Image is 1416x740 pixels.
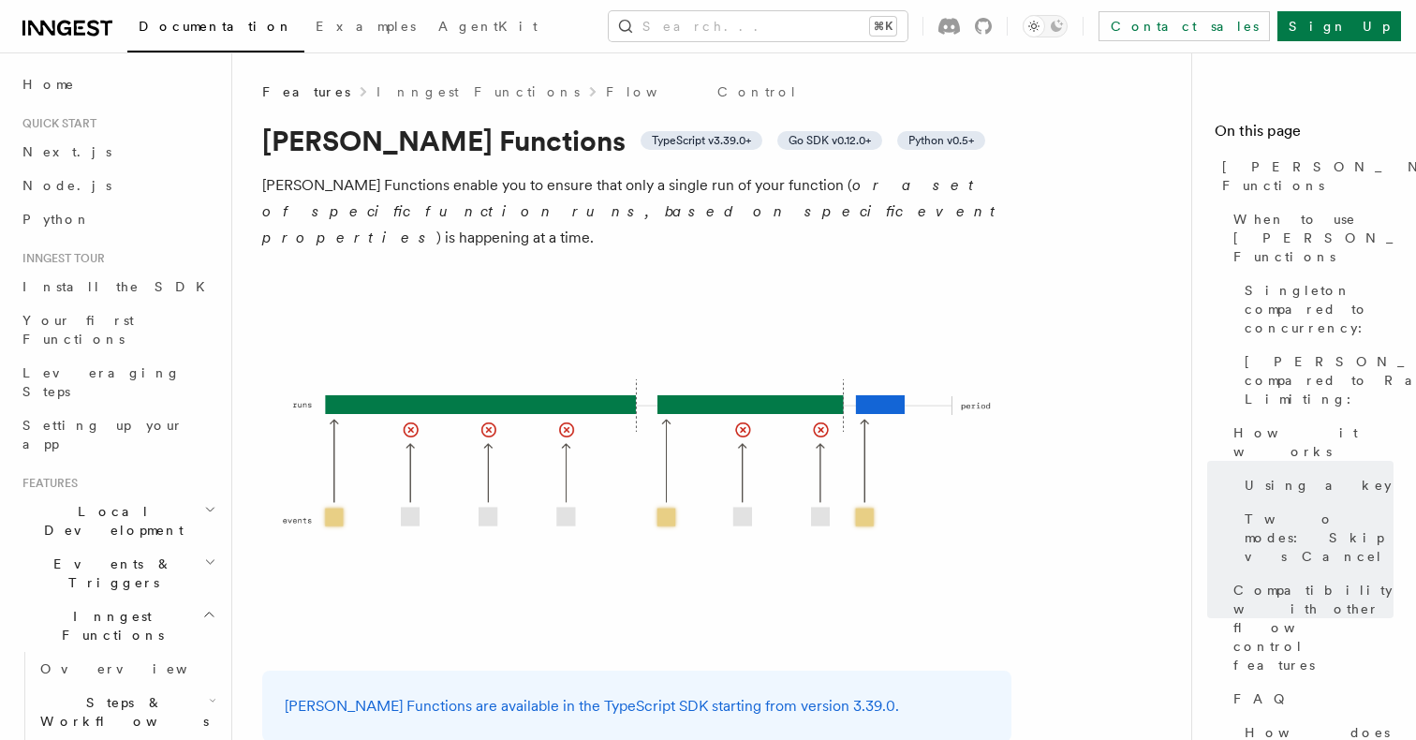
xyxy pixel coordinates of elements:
span: Python v0.5+ [908,133,974,148]
a: Setting up your app [15,408,220,461]
p: [PERSON_NAME] Functions enable you to ensure that only a single run of your function ( ) is happe... [262,172,1011,251]
span: Leveraging Steps [22,365,181,399]
span: AgentKit [438,19,538,34]
a: [PERSON_NAME] compared to Rate Limiting: [1237,345,1394,416]
a: FAQ [1226,682,1394,716]
a: Overview [33,652,220,686]
a: [PERSON_NAME] Functions [1215,150,1394,202]
h4: On this page [1215,120,1394,150]
span: Events & Triggers [15,555,204,592]
button: Steps & Workflows [33,686,220,738]
a: Compatibility with other flow control features [1226,573,1394,682]
a: Inngest Functions [376,82,580,101]
h1: [PERSON_NAME] Functions [262,124,1011,157]
a: Leveraging Steps [15,356,220,408]
span: Overview [40,661,233,676]
span: Setting up your app [22,418,184,451]
span: Documentation [139,19,293,34]
span: Quick start [15,116,96,131]
a: Python [15,202,220,236]
span: Using a key [1245,476,1392,495]
a: Singleton compared to concurrency: [1237,274,1394,345]
span: Features [262,82,350,101]
a: Next.js [15,135,220,169]
span: How it works [1233,423,1394,461]
a: When to use [PERSON_NAME] Functions [1226,202,1394,274]
span: Steps & Workflows [33,693,209,731]
span: Node.js [22,178,111,193]
a: How it works [1226,416,1394,468]
a: Node.js [15,169,220,202]
button: Inngest Functions [15,599,220,652]
a: Examples [304,6,427,51]
span: Install the SDK [22,279,216,294]
p: [PERSON_NAME] Functions are available in the TypeScript SDK starting from version 3.39.0. [285,693,989,719]
a: Your first Functions [15,303,220,356]
span: Two modes: Skip vs Cancel [1245,510,1394,566]
button: Local Development [15,495,220,547]
a: Install the SDK [15,270,220,303]
a: AgentKit [427,6,549,51]
span: Python [22,212,91,227]
img: Singleton Functions only process one run at a time. [262,274,1011,648]
span: Features [15,476,78,491]
button: Events & Triggers [15,547,220,599]
a: Home [15,67,220,101]
button: Search...⌘K [609,11,907,41]
span: Examples [316,19,416,34]
em: or a set of specific function runs, based on specific event properties [262,176,1004,246]
span: FAQ [1233,689,1294,708]
span: Next.js [22,144,111,159]
a: Two modes: Skip vs Cancel [1237,502,1394,573]
span: Home [22,75,75,94]
span: Go SDK v0.12.0+ [789,133,871,148]
span: TypeScript v3.39.0+ [652,133,751,148]
span: Your first Functions [22,313,134,347]
a: Using a key [1237,468,1394,502]
span: Inngest tour [15,251,105,266]
a: Sign Up [1277,11,1401,41]
a: Flow Control [606,82,798,101]
span: Inngest Functions [15,607,202,644]
button: Toggle dark mode [1023,15,1068,37]
kbd: ⌘K [870,17,896,36]
a: Contact sales [1099,11,1270,41]
span: Compatibility with other flow control features [1233,581,1394,674]
span: Singleton compared to concurrency: [1245,281,1394,337]
span: Local Development [15,502,204,540]
a: Documentation [127,6,304,52]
